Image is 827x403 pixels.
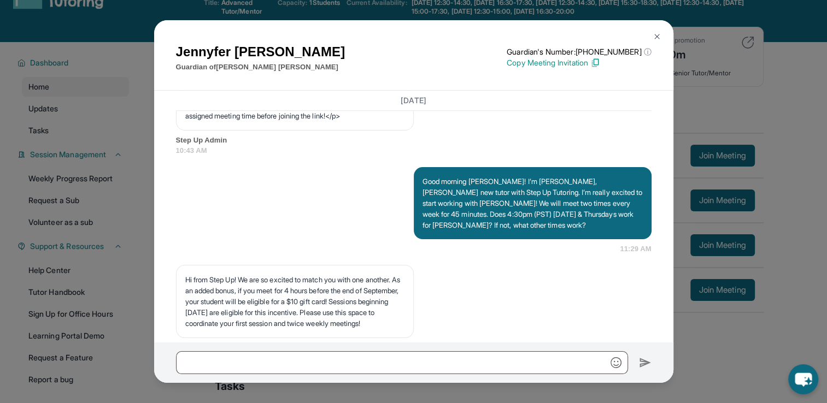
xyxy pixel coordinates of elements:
img: Emoji [611,357,621,368]
p: Good morning [PERSON_NAME]! I’m [PERSON_NAME], [PERSON_NAME] new tutor with Step Up Tutoring. I’m... [423,176,643,230]
span: Step Up Admin [176,342,652,353]
img: Close Icon [653,32,661,41]
span: 11:29 AM [620,244,651,254]
button: chat-button [788,364,818,394]
p: Hi from Step Up! We are so excited to match you with one another. As an added bonus, if you meet ... [185,274,404,329]
img: Send icon [639,356,652,369]
span: ⓘ [643,46,651,57]
h1: Jennyfer [PERSON_NAME] [176,42,345,62]
p: Guardian's Number: [PHONE_NUMBER] [507,46,651,57]
span: Step Up Admin [176,135,652,146]
span: 10:43 AM [176,145,652,156]
p: Copy Meeting Invitation [507,57,651,68]
p: Guardian of [PERSON_NAME] [PERSON_NAME] [176,62,345,73]
h3: [DATE] [176,95,652,106]
img: Copy Icon [590,58,600,68]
